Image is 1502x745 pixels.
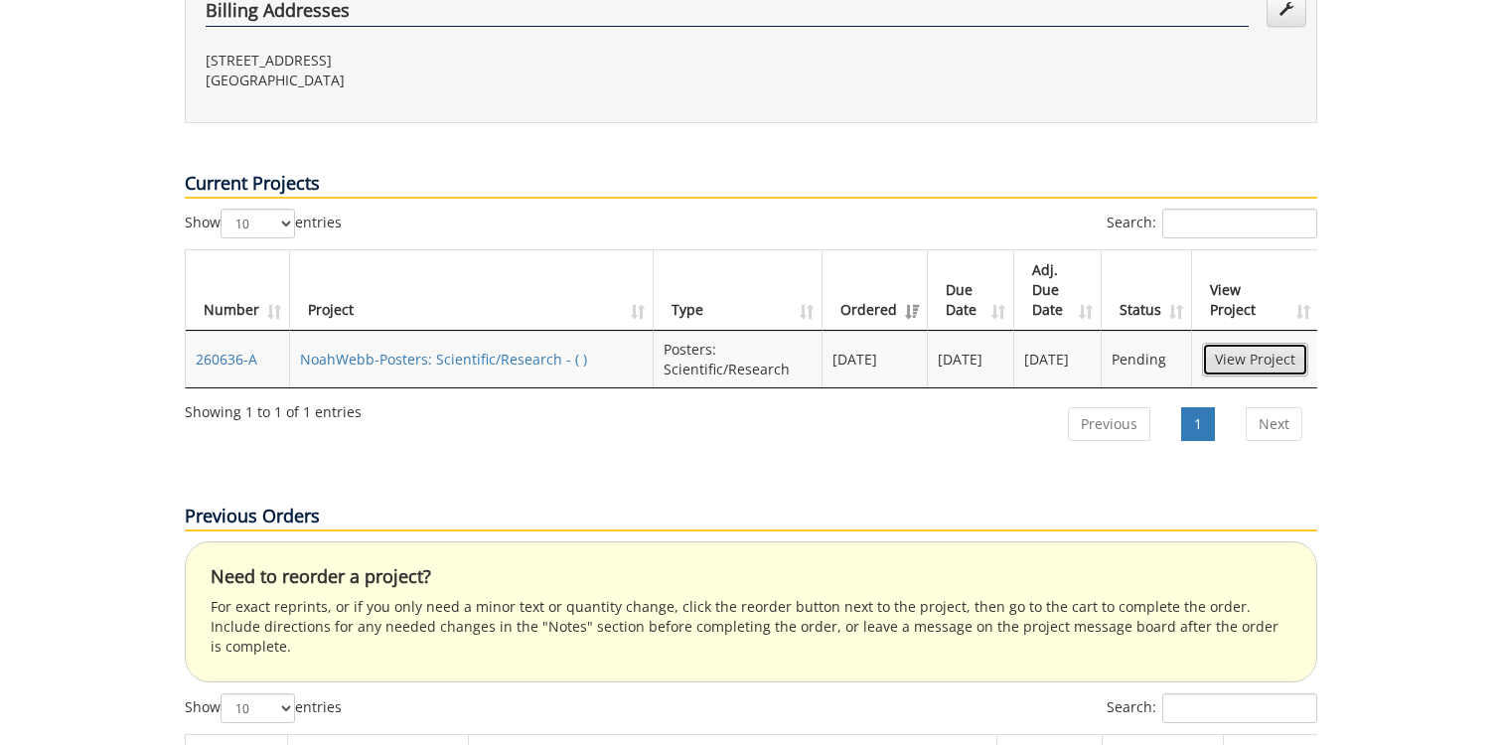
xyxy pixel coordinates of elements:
[290,250,654,331] th: Project: activate to sort column ascending
[206,71,736,90] p: [GEOGRAPHIC_DATA]
[1068,407,1150,441] a: Previous
[206,1,1249,27] h4: Billing Addresses
[1102,250,1192,331] th: Status: activate to sort column ascending
[1107,209,1317,238] label: Search:
[211,597,1291,657] p: For exact reprints, or if you only need a minor text or quantity change, click the reorder button...
[823,250,928,331] th: Ordered: activate to sort column ascending
[928,331,1015,387] td: [DATE]
[1014,250,1102,331] th: Adj. Due Date: activate to sort column ascending
[185,209,342,238] label: Show entries
[1107,693,1317,723] label: Search:
[186,250,290,331] th: Number: activate to sort column ascending
[1192,250,1318,331] th: View Project: activate to sort column ascending
[1181,407,1215,441] a: 1
[185,171,1317,199] p: Current Projects
[1162,209,1317,238] input: Search:
[185,693,342,723] label: Show entries
[221,693,295,723] select: Showentries
[300,350,587,369] a: NoahWebb-Posters: Scientific/Research - ( )
[823,331,928,387] td: [DATE]
[654,331,823,387] td: Posters: Scientific/Research
[1246,407,1302,441] a: Next
[1162,693,1317,723] input: Search:
[1202,343,1308,376] a: View Project
[928,250,1015,331] th: Due Date: activate to sort column ascending
[211,567,1291,587] h4: Need to reorder a project?
[1102,331,1192,387] td: Pending
[221,209,295,238] select: Showentries
[654,250,823,331] th: Type: activate to sort column ascending
[196,350,257,369] a: 260636-A
[206,51,736,71] p: [STREET_ADDRESS]
[185,394,362,422] div: Showing 1 to 1 of 1 entries
[1014,331,1102,387] td: [DATE]
[185,504,1317,531] p: Previous Orders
